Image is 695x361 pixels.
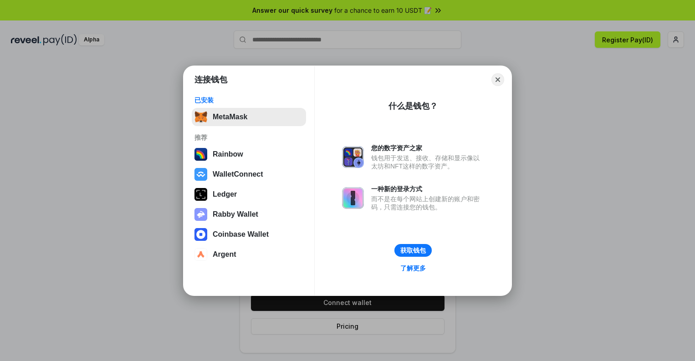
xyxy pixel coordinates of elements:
img: svg+xml,%3Csvg%20xmlns%3D%22http%3A%2F%2Fwww.w3.org%2F2000%2Fsvg%22%20fill%3D%22none%22%20viewBox... [194,208,207,221]
img: svg+xml,%3Csvg%20width%3D%2228%22%20height%3D%2228%22%20viewBox%3D%220%200%2028%2028%22%20fill%3D... [194,228,207,241]
div: 而不是在每个网站上创建新的账户和密码，只需连接您的钱包。 [371,195,484,211]
div: 钱包用于发送、接收、存储和显示像以太坊和NFT这样的数字资产。 [371,154,484,170]
img: svg+xml,%3Csvg%20xmlns%3D%22http%3A%2F%2Fwww.w3.org%2F2000%2Fsvg%22%20fill%3D%22none%22%20viewBox... [342,187,364,209]
button: Rainbow [192,145,306,163]
img: svg+xml,%3Csvg%20width%3D%2228%22%20height%3D%2228%22%20viewBox%3D%220%200%2028%2028%22%20fill%3D... [194,168,207,181]
div: 什么是钱包？ [388,101,438,112]
a: 了解更多 [395,262,431,274]
div: Rainbow [213,150,243,158]
div: Coinbase Wallet [213,230,269,239]
div: 推荐 [194,133,303,142]
div: 一种新的登录方式 [371,185,484,193]
div: 获取钱包 [400,246,426,254]
div: WalletConnect [213,170,263,178]
button: 获取钱包 [394,244,432,257]
button: MetaMask [192,108,306,126]
img: svg+xml,%3Csvg%20width%3D%22120%22%20height%3D%22120%22%20viewBox%3D%220%200%20120%20120%22%20fil... [194,148,207,161]
button: Coinbase Wallet [192,225,306,244]
button: Ledger [192,185,306,203]
div: 已安装 [194,96,303,104]
img: svg+xml,%3Csvg%20fill%3D%22none%22%20height%3D%2233%22%20viewBox%3D%220%200%2035%2033%22%20width%... [194,111,207,123]
div: Argent [213,250,236,259]
button: Rabby Wallet [192,205,306,224]
div: Rabby Wallet [213,210,258,219]
div: Ledger [213,190,237,198]
button: Argent [192,245,306,264]
div: 了解更多 [400,264,426,272]
img: svg+xml,%3Csvg%20xmlns%3D%22http%3A%2F%2Fwww.w3.org%2F2000%2Fsvg%22%20fill%3D%22none%22%20viewBox... [342,146,364,168]
h1: 连接钱包 [194,74,227,85]
img: svg+xml,%3Csvg%20width%3D%2228%22%20height%3D%2228%22%20viewBox%3D%220%200%2028%2028%22%20fill%3D... [194,248,207,261]
div: 您的数字资产之家 [371,144,484,152]
button: Close [491,73,504,86]
img: svg+xml,%3Csvg%20xmlns%3D%22http%3A%2F%2Fwww.w3.org%2F2000%2Fsvg%22%20width%3D%2228%22%20height%3... [194,188,207,201]
div: MetaMask [213,113,247,121]
button: WalletConnect [192,165,306,183]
